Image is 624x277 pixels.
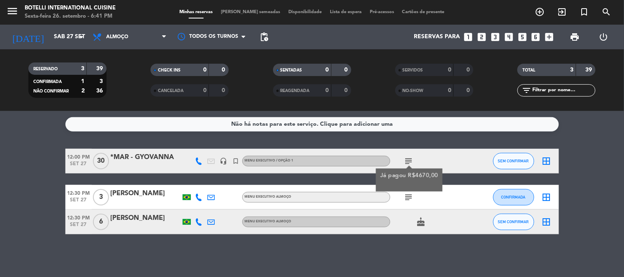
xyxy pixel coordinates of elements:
span: RESERVADO [33,67,58,71]
span: MENU EXECUTIVO ALMOÇO [245,195,292,199]
strong: 0 [448,88,451,93]
div: Não há notas para este serviço. Clique para adicionar uma [231,120,393,129]
span: SENTADAS [281,68,302,72]
i: menu [6,5,19,17]
i: subject [404,192,414,202]
span: PESQUISA [596,5,618,19]
span: SEM CONFIRMAR [498,219,529,224]
span: MENU EXECUTIVO ALMOÇO [245,220,292,223]
span: 12:30 PM [65,212,92,222]
i: turned_in_not [580,7,589,17]
i: looks_two [476,32,487,42]
span: CANCELADA [158,89,183,93]
strong: 0 [326,67,329,73]
i: border_all [542,217,552,227]
strong: 0 [222,67,227,73]
button: SEM CONFIRMAR [493,214,534,230]
span: Almoço [106,34,128,40]
span: CHECK INS [158,68,181,72]
span: set 27 [65,161,92,171]
span: TOTAL [522,68,535,72]
span: Reserva especial [573,5,596,19]
span: WALK IN [551,5,573,19]
span: [PERSON_NAME] semeadas [217,10,284,14]
i: arrow_drop_down [77,32,86,42]
i: border_all [542,192,552,202]
button: SEM CONFIRMAR [493,153,534,169]
strong: 3 [81,66,84,72]
span: set 27 [65,197,92,207]
i: subject [404,156,414,166]
span: pending_actions [259,32,269,42]
i: border_all [542,156,552,166]
div: LOG OUT [589,25,618,49]
div: Botelli International Cuisine [25,4,116,12]
strong: 36 [96,88,104,94]
strong: 0 [344,67,349,73]
span: NO-SHOW [403,89,424,93]
span: Pré-acessos [366,10,398,14]
input: Filtrar por nome... [531,86,595,95]
strong: 0 [203,67,206,73]
button: CONFIRMADA [493,189,534,205]
div: [PERSON_NAME] [111,188,181,199]
i: looks_5 [517,32,528,42]
span: 30 [93,153,109,169]
span: Reservas para [414,34,460,40]
strong: 0 [344,88,349,93]
div: [PERSON_NAME] [111,213,181,224]
i: power_settings_new [598,32,608,42]
i: search [602,7,612,17]
strong: 0 [448,67,451,73]
span: 12:00 PM [65,152,92,161]
strong: 0 [203,88,206,93]
strong: 3 [100,78,104,84]
div: Sexta-feira 26. setembro - 6:41 PM [25,12,116,21]
span: Minhas reservas [175,10,217,14]
i: looks_6 [531,32,541,42]
i: add_circle_outline [535,7,545,17]
div: Já pagou R$4670,00 [380,171,438,189]
span: 12:30 PM [65,188,92,197]
i: filter_list [522,85,531,95]
button: menu [6,5,19,20]
i: looks_3 [490,32,501,42]
i: [DATE] [6,28,50,46]
strong: 39 [586,67,594,73]
i: looks_one [463,32,473,42]
span: SEM CONFIRMAR [498,159,529,163]
span: Lista de espera [326,10,366,14]
div: *MAR - GYOVANNA [111,152,181,163]
i: headset_mic [220,157,227,165]
strong: 0 [466,67,471,73]
strong: 39 [96,66,104,72]
i: exit_to_app [557,7,567,17]
span: MENU EXECUTIVO / OPÇÃO 1 [245,159,294,162]
strong: 0 [222,88,227,93]
span: 6 [93,214,109,230]
i: add_box [544,32,555,42]
span: SERVIDOS [403,68,423,72]
span: RESERVAR MESA [529,5,551,19]
strong: 0 [326,88,329,93]
i: cake [416,217,426,227]
span: set 27 [65,222,92,231]
span: CONFIRMADA [33,80,62,84]
span: print [570,32,580,42]
span: CONFIRMADA [501,195,526,199]
span: 3 [93,189,109,205]
strong: 2 [81,88,85,94]
strong: 3 [571,67,574,73]
span: REAGENDADA [281,89,310,93]
i: turned_in_not [232,157,240,165]
span: NÃO CONFIRMAR [33,89,69,93]
span: Disponibilidade [284,10,326,14]
span: Cartões de presente [398,10,449,14]
strong: 1 [81,78,84,84]
i: looks_4 [503,32,514,42]
strong: 0 [466,88,471,93]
